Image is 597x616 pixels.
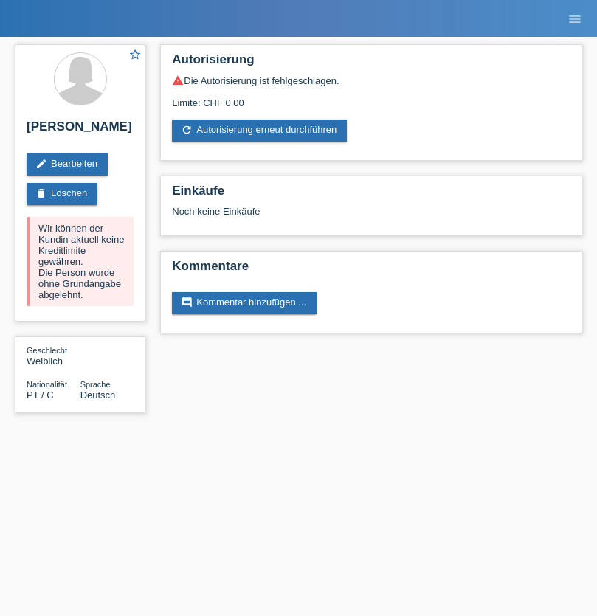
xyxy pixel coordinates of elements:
i: delete [35,187,47,199]
span: Sprache [80,380,111,389]
div: Die Autorisierung ist fehlgeschlagen. [172,75,570,86]
div: Weiblich [27,345,80,367]
h2: Einkäufe [172,184,570,206]
div: Wir können der Kundin aktuell keine Kreditlimite gewähren. Die Person wurde ohne Grundangabe abge... [27,217,134,306]
h2: [PERSON_NAME] [27,120,134,142]
div: Noch keine Einkäufe [172,206,570,228]
span: Portugal / C / 25.09.2009 [27,390,54,401]
i: star_border [128,48,142,61]
i: warning [172,75,184,86]
i: menu [567,12,582,27]
a: menu [560,14,590,23]
span: Geschlecht [27,346,67,355]
div: Limite: CHF 0.00 [172,86,570,108]
i: comment [181,297,193,308]
a: refreshAutorisierung erneut durchführen [172,120,347,142]
h2: Autorisierung [172,52,570,75]
i: refresh [181,124,193,136]
a: editBearbeiten [27,153,108,176]
a: star_border [128,48,142,63]
h2: Kommentare [172,259,570,281]
a: commentKommentar hinzufügen ... [172,292,317,314]
a: deleteLöschen [27,183,97,205]
i: edit [35,158,47,170]
span: Deutsch [80,390,116,401]
span: Nationalität [27,380,67,389]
